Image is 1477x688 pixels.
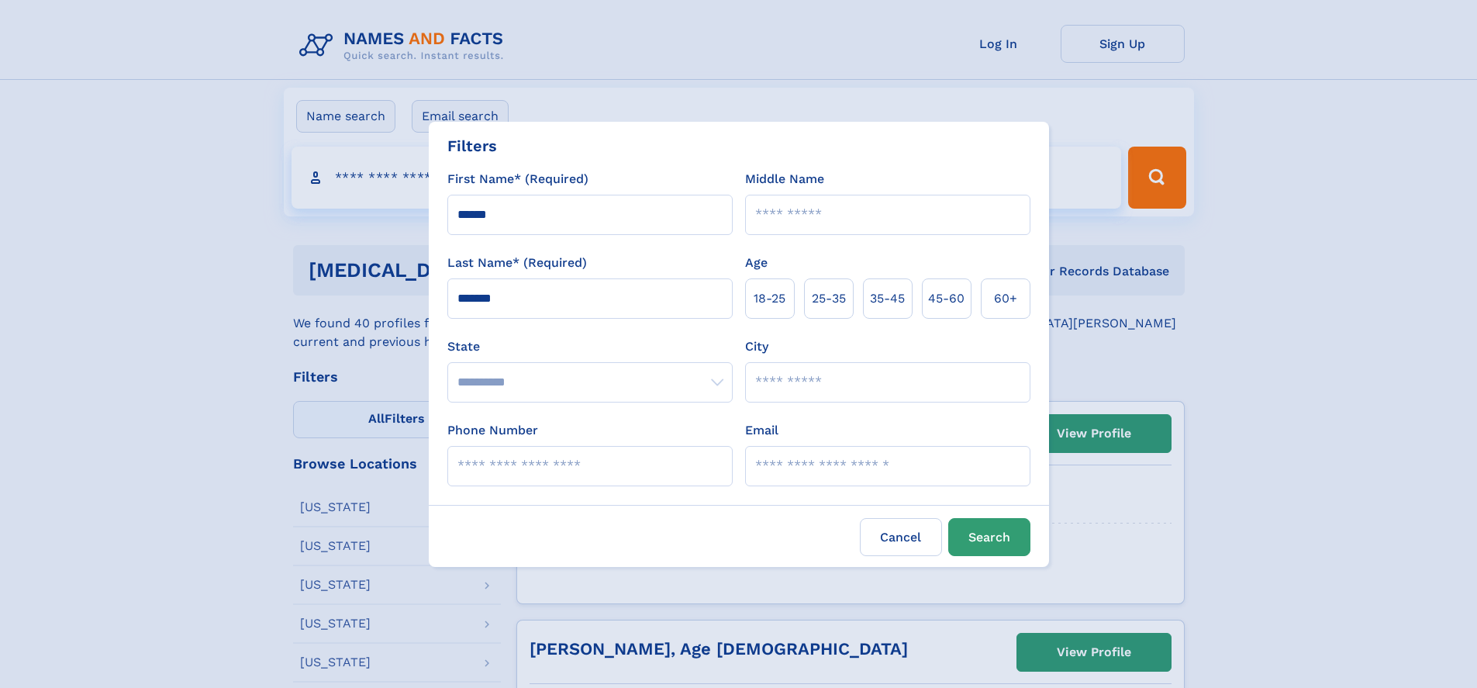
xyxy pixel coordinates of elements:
label: Cancel [860,518,942,556]
div: Filters [447,134,497,157]
label: Age [745,254,768,272]
span: 35‑45 [870,289,905,308]
button: Search [948,518,1030,556]
label: City [745,337,768,356]
label: State [447,337,733,356]
span: 25‑35 [812,289,846,308]
label: Phone Number [447,421,538,440]
span: 45‑60 [928,289,965,308]
label: Middle Name [745,170,824,188]
span: 18‑25 [754,289,785,308]
label: First Name* (Required) [447,170,588,188]
label: Last Name* (Required) [447,254,587,272]
label: Email [745,421,778,440]
span: 60+ [994,289,1017,308]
